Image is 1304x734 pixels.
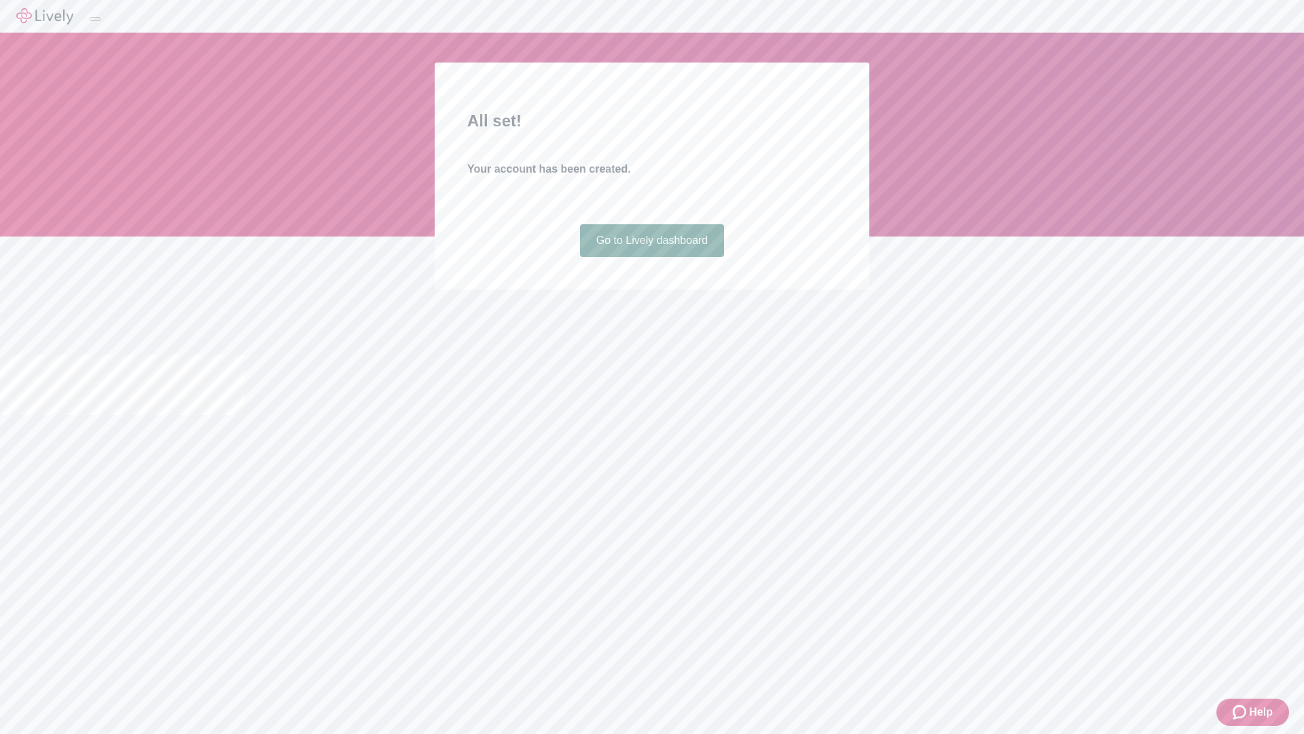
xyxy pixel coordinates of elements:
[90,17,101,21] button: Log out
[580,224,725,257] a: Go to Lively dashboard
[467,161,837,177] h4: Your account has been created.
[1216,699,1289,726] button: Zendesk support iconHelp
[16,8,73,24] img: Lively
[467,109,837,133] h2: All set!
[1249,704,1273,720] span: Help
[1233,704,1249,720] svg: Zendesk support icon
